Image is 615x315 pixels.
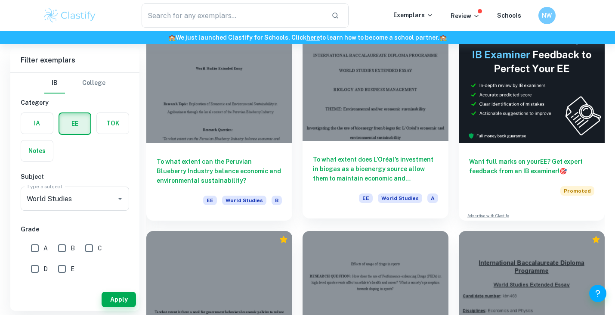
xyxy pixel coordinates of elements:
button: TOK [97,113,129,134]
input: Search for any exemplars... [142,3,325,28]
button: IA [21,113,53,134]
p: Exemplars [393,10,433,20]
button: IB [44,73,65,94]
span: E [71,264,74,274]
a: Want full marks on yourEE? Get expert feedback from an IB examiner!PromotedAdvertise with Clastify [459,34,605,221]
a: To what extent does L’Oréal’s investment in biogas as a bioenergy source allow them to maintain e... [303,34,448,221]
button: Notes [21,140,53,161]
a: Schools [497,12,521,19]
h6: To what extent does L’Oréal’s investment in biogas as a bioenergy source allow them to maintain e... [313,155,438,183]
span: 🏫 [439,34,447,41]
h6: To what extent can the Peruvian Blueberry Industry balance economic and environmental sustainabil... [157,157,282,185]
img: Clastify logo [43,7,97,24]
div: Premium [592,235,600,244]
button: Open [114,193,126,205]
span: EE [203,196,217,205]
span: 🏫 [168,34,176,41]
p: Review [451,11,480,21]
button: College [82,73,105,94]
span: A [43,243,48,253]
span: World Studies [378,193,422,203]
button: NW [538,7,556,24]
button: EE [59,113,90,134]
button: Apply [102,292,136,307]
span: B [71,243,75,253]
img: Thumbnail [459,34,605,143]
a: Advertise with Clastify [467,213,509,219]
h6: Want full marks on your EE ? Get expert feedback from an IB examiner! [469,157,594,176]
span: Promoted [560,186,594,196]
span: D [43,264,48,274]
span: World Studies [222,196,266,205]
a: here [306,34,320,41]
span: EE [359,193,373,203]
a: To what extent can the Peruvian Blueberry Industry balance economic and environmental sustainabil... [146,34,292,221]
div: Premium [279,235,288,244]
span: 🎯 [559,168,567,175]
div: Filter type choice [44,73,105,94]
label: Type a subject [27,183,62,190]
h6: Subject [21,172,129,181]
span: A [427,193,438,203]
h6: Category [21,98,129,107]
button: Help and Feedback [589,285,606,302]
h6: Grade [21,225,129,234]
h6: NW [542,11,552,20]
span: C [98,243,102,253]
h6: Filter exemplars [10,48,139,72]
h6: We just launched Clastify for Schools. Click to learn how to become a school partner. [2,33,613,42]
span: B [272,196,282,205]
